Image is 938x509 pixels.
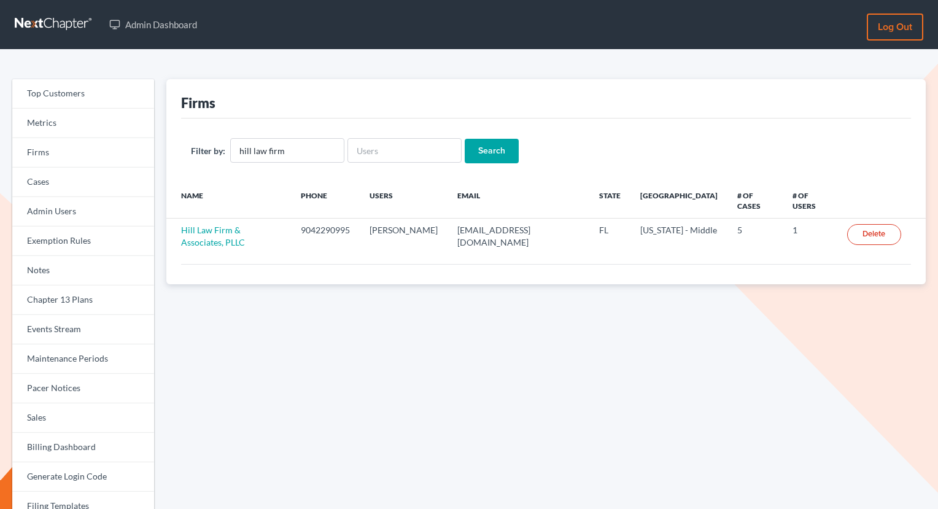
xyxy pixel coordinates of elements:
[589,183,630,219] th: State
[727,219,782,254] td: 5
[12,374,154,403] a: Pacer Notices
[12,433,154,462] a: Billing Dashboard
[847,224,901,245] a: Delete
[12,403,154,433] a: Sales
[465,139,519,163] input: Search
[103,14,203,36] a: Admin Dashboard
[630,183,727,219] th: [GEOGRAPHIC_DATA]
[230,138,344,163] input: Firm Name
[448,183,589,219] th: Email
[291,183,360,219] th: Phone
[12,462,154,492] a: Generate Login Code
[630,219,727,254] td: [US_STATE] - Middle
[783,183,837,219] th: # of Users
[181,94,215,112] div: Firms
[12,138,154,168] a: Firms
[12,79,154,109] a: Top Customers
[12,227,154,256] a: Exemption Rules
[347,138,462,163] input: Users
[191,144,225,157] label: Filter by:
[867,14,923,41] a: Log out
[360,183,448,219] th: Users
[166,183,291,219] th: Name
[12,344,154,374] a: Maintenance Periods
[12,256,154,286] a: Notes
[727,183,782,219] th: # of Cases
[291,219,360,254] td: 9042290995
[12,109,154,138] a: Metrics
[783,219,837,254] td: 1
[12,315,154,344] a: Events Stream
[360,219,448,254] td: [PERSON_NAME]
[589,219,630,254] td: FL
[448,219,589,254] td: [EMAIL_ADDRESS][DOMAIN_NAME]
[12,197,154,227] a: Admin Users
[181,225,245,247] a: Hill Law Firm & Associates, PLLC
[12,286,154,315] a: Chapter 13 Plans
[12,168,154,197] a: Cases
